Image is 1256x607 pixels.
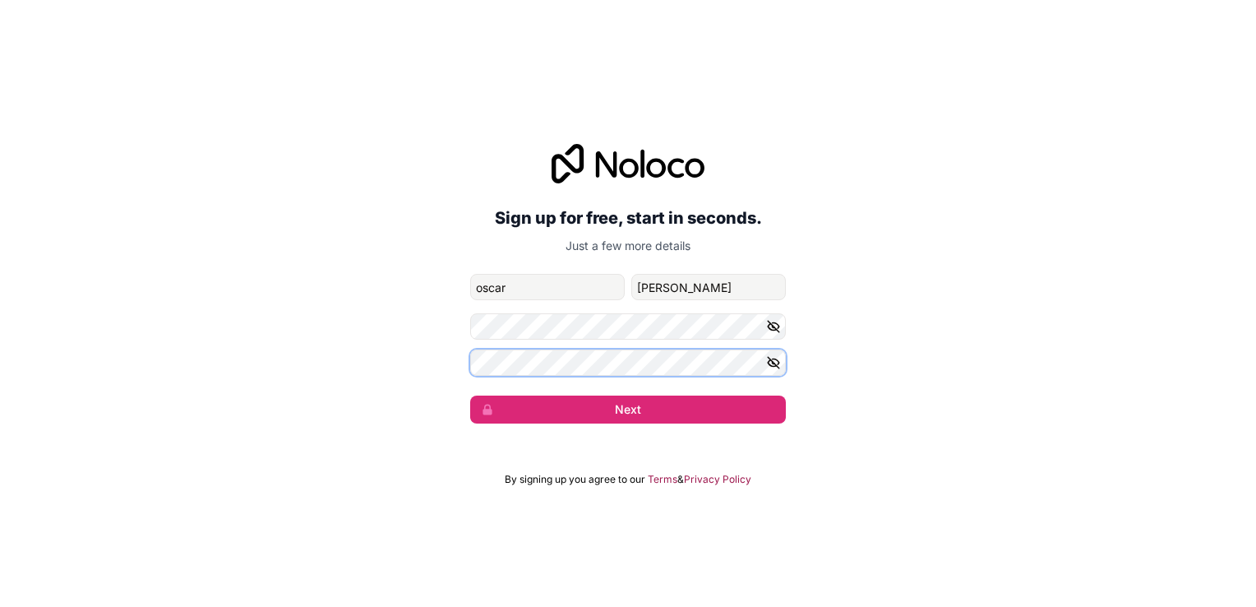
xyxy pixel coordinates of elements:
input: Confirm password [470,350,786,376]
span: By signing up you agree to our [505,473,645,486]
p: Just a few more details [470,238,786,254]
input: family-name [631,274,786,300]
button: Next [470,396,786,424]
input: given-name [470,274,625,300]
span: & [677,473,684,486]
h2: Sign up for free, start in seconds. [470,203,786,233]
a: Terms [648,473,677,486]
a: Privacy Policy [684,473,751,486]
input: Password [470,313,786,340]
